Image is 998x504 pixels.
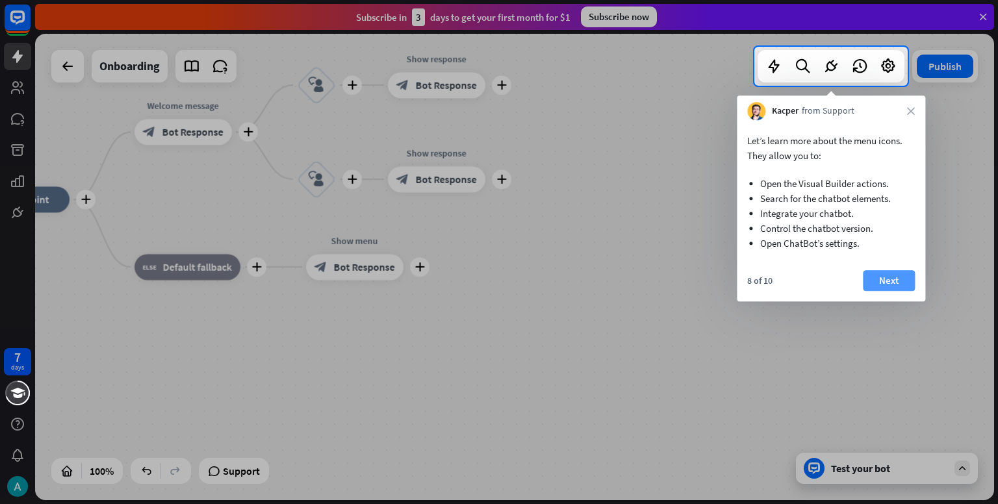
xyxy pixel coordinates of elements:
div: 8 of 10 [747,275,773,286]
li: Integrate your chatbot. [760,206,902,221]
li: Control the chatbot version. [760,221,902,236]
li: Search for the chatbot elements. [760,191,902,206]
span: from Support [802,105,854,118]
li: Open the Visual Builder actions. [760,176,902,191]
span: Kacper [772,105,799,118]
button: Open LiveChat chat widget [10,5,49,44]
li: Open ChatBot’s settings. [760,236,902,251]
i: close [907,107,915,115]
p: Let’s learn more about the menu icons. They allow you to: [747,133,915,163]
button: Next [863,270,915,291]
